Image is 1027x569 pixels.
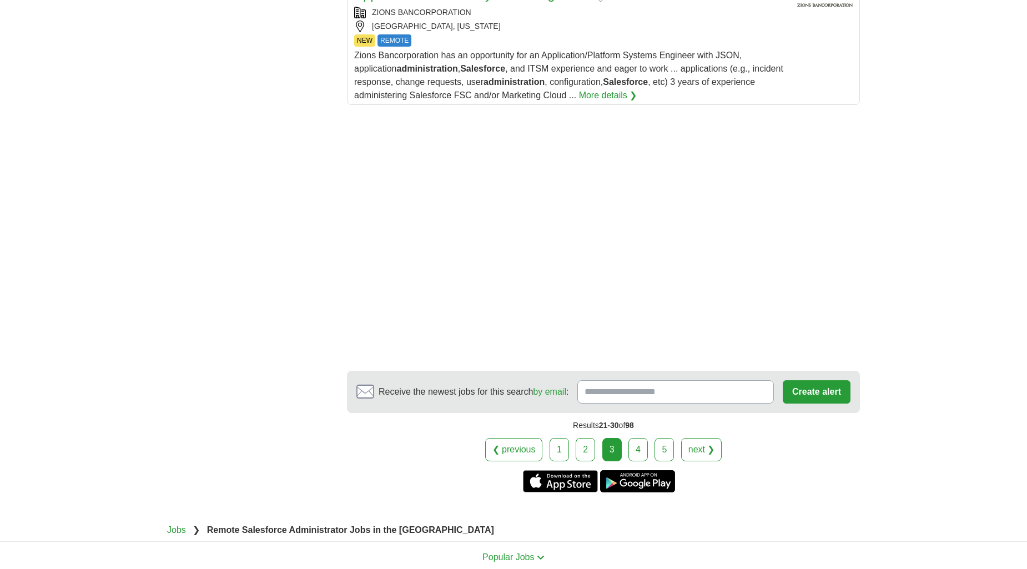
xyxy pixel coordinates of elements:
[602,438,622,461] div: 3
[354,51,783,100] span: Zions Bancorporation has an opportunity for an Application/Platform Systems Engineer with JSON, a...
[193,525,200,535] span: ❯
[783,380,850,404] button: Create alert
[482,552,534,562] span: Popular Jobs
[347,413,860,438] div: Results of
[537,555,545,560] img: toggle icon
[681,438,722,461] a: next ❯
[523,470,598,492] a: Get the iPhone app
[628,438,648,461] a: 4
[579,89,637,102] a: More details ❯
[207,525,494,535] strong: Remote Salesforce Administrator Jobs in the [GEOGRAPHIC_DATA]
[485,438,543,461] a: ❮ previous
[576,438,595,461] a: 2
[460,64,505,73] strong: Salesforce
[354,21,788,32] div: [GEOGRAPHIC_DATA], [US_STATE]
[354,34,375,47] span: NEW
[397,64,458,73] strong: administration
[550,438,569,461] a: 1
[484,77,545,87] strong: administration
[167,525,186,535] a: Jobs
[625,421,634,430] span: 98
[655,438,674,461] a: 5
[603,77,648,87] strong: Salesforce
[347,114,860,362] iframe: Ads by Google
[599,421,619,430] span: 21-30
[600,470,675,492] a: Get the Android app
[379,385,568,399] span: Receive the newest jobs for this search :
[533,387,566,396] a: by email
[372,8,471,17] a: ZIONS BANCORPORATION
[377,34,411,47] span: REMOTE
